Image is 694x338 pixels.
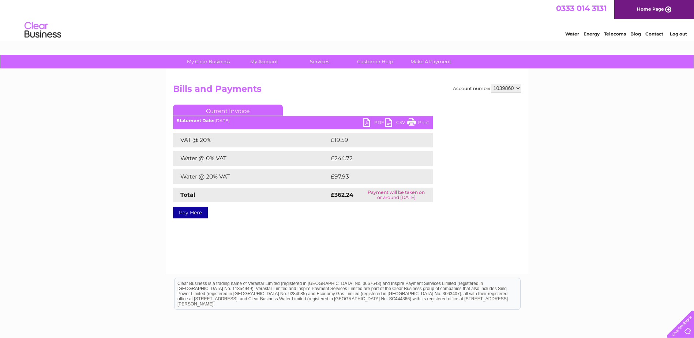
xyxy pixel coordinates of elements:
[178,55,239,68] a: My Clear Business
[630,31,641,37] a: Blog
[24,19,61,41] img: logo.png
[180,191,195,198] strong: Total
[363,118,385,129] a: PDF
[360,188,432,202] td: Payment will be taken on or around [DATE]
[331,191,353,198] strong: £362.24
[604,31,626,37] a: Telecoms
[565,31,579,37] a: Water
[670,31,687,37] a: Log out
[173,133,329,147] td: VAT @ 20%
[173,151,329,166] td: Water @ 0% VAT
[556,4,607,13] a: 0333 014 3131
[173,207,208,218] a: Pay Here
[329,133,417,147] td: £19.59
[345,55,405,68] a: Customer Help
[173,169,329,184] td: Water @ 20% VAT
[401,55,461,68] a: Make A Payment
[173,84,521,98] h2: Bills and Payments
[584,31,600,37] a: Energy
[173,105,283,116] a: Current Invoice
[645,31,663,37] a: Contact
[175,4,520,35] div: Clear Business is a trading name of Verastar Limited (registered in [GEOGRAPHIC_DATA] No. 3667643...
[234,55,294,68] a: My Account
[329,169,418,184] td: £97.93
[177,118,214,123] b: Statement Date:
[453,84,521,93] div: Account number
[329,151,420,166] td: £244.72
[407,118,429,129] a: Print
[289,55,350,68] a: Services
[385,118,407,129] a: CSV
[173,118,433,123] div: [DATE]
